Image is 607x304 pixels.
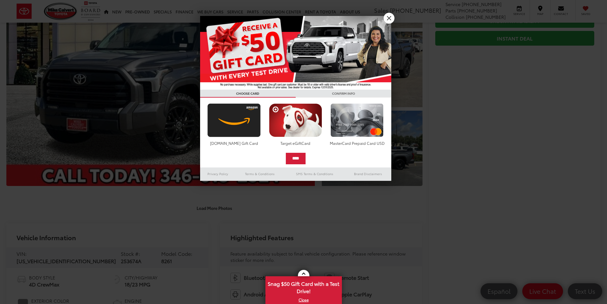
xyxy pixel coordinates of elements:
a: Brand Disclaimers [345,170,391,178]
img: 55838_top_625864.jpg [200,16,391,90]
a: Terms & Conditions [235,170,284,178]
h3: CHOOSE CARD [200,90,296,98]
h3: CONFIRM INFO [296,90,391,98]
div: MasterCard Prepaid Card USD [329,140,385,146]
img: amazoncard.png [206,103,262,137]
a: Privacy Policy [200,170,236,178]
div: [DOMAIN_NAME] Gift Card [206,140,262,146]
img: mastercard.png [329,103,385,137]
a: SMS Terms & Conditions [285,170,345,178]
img: targetcard.png [267,103,324,137]
div: Target eGiftCard [267,140,324,146]
span: Snag $50 Gift Card with a Test Drive! [266,277,341,296]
